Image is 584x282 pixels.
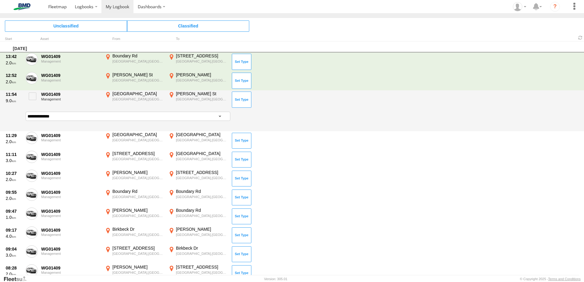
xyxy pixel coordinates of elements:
[41,171,100,176] div: WG01409
[41,54,100,59] div: WG01409
[127,20,249,31] span: Click to view Classified Trips
[167,170,228,187] label: Click to View Event Location
[112,195,164,199] div: [GEOGRAPHIC_DATA],[GEOGRAPHIC_DATA]
[6,227,22,233] div: 09:17
[104,151,165,168] label: Click to View Event Location
[176,264,228,270] div: [STREET_ADDRESS]
[6,252,22,258] div: 3.0
[104,132,165,150] label: Click to View Event Location
[41,252,100,255] div: Management
[41,157,100,161] div: Management
[176,208,228,213] div: Boundary Rd
[112,132,164,137] div: [GEOGRAPHIC_DATA]
[6,233,22,239] div: 4.0
[176,91,228,96] div: [PERSON_NAME] St
[112,97,164,101] div: [GEOGRAPHIC_DATA],[GEOGRAPHIC_DATA]
[6,152,22,157] div: 11:11
[6,208,22,214] div: 09:47
[41,214,100,218] div: Management
[6,92,22,97] div: 11:54
[176,78,228,82] div: [GEOGRAPHIC_DATA],[GEOGRAPHIC_DATA]
[6,133,22,138] div: 11:29
[6,79,22,85] div: 2.0
[6,246,22,252] div: 09:04
[6,190,22,195] div: 09:55
[550,2,560,12] i: ?
[41,73,100,78] div: WG01409
[40,38,101,41] div: Asset
[232,190,251,205] button: Click to Set
[6,215,22,220] div: 1.0
[112,170,164,175] div: [PERSON_NAME]
[6,177,22,182] div: 2.0
[167,91,228,109] label: Click to View Event Location
[176,151,228,156] div: [GEOGRAPHIC_DATA]
[520,277,581,281] div: © Copyright 2025 -
[104,208,165,225] label: Click to View Event Location
[6,54,22,59] div: 13:42
[232,246,251,262] button: Click to Set
[41,271,100,274] div: Management
[112,189,164,194] div: Boundary Rd
[176,72,228,78] div: [PERSON_NAME]
[167,189,228,206] label: Click to View Event Location
[112,208,164,213] div: [PERSON_NAME]
[104,53,165,71] label: Click to View Event Location
[167,132,228,150] label: Click to View Event Location
[112,91,164,96] div: [GEOGRAPHIC_DATA]
[41,190,100,195] div: WG01409
[112,157,164,161] div: [GEOGRAPHIC_DATA],[GEOGRAPHIC_DATA]
[112,251,164,256] div: [GEOGRAPHIC_DATA],[GEOGRAPHIC_DATA]
[41,152,100,157] div: WG01409
[104,91,165,109] label: Click to View Event Location
[112,233,164,237] div: [GEOGRAPHIC_DATA],[GEOGRAPHIC_DATA]
[167,264,228,282] label: Click to View Event Location
[5,20,127,31] span: Click to view Unclassified Trips
[112,264,164,270] div: [PERSON_NAME]
[112,214,164,218] div: [GEOGRAPHIC_DATA],[GEOGRAPHIC_DATA]
[232,73,251,89] button: Click to Set
[112,226,164,232] div: Birkbeck Dr
[112,270,164,275] div: [GEOGRAPHIC_DATA],[GEOGRAPHIC_DATA]
[104,38,165,41] div: From
[41,265,100,271] div: WG01409
[264,277,287,281] div: Version: 305.01
[6,60,22,66] div: 2.0
[41,133,100,138] div: WG01409
[104,226,165,244] label: Click to View Event Location
[232,227,251,243] button: Click to Set
[167,53,228,71] label: Click to View Event Location
[6,265,22,271] div: 08:28
[41,176,100,180] div: Management
[5,38,23,41] div: Click to Sort
[232,208,251,224] button: Click to Set
[176,195,228,199] div: [GEOGRAPHIC_DATA],[GEOGRAPHIC_DATA]
[104,264,165,282] label: Click to View Event Location
[232,133,251,149] button: Click to Set
[41,208,100,214] div: WG01409
[176,176,228,180] div: [GEOGRAPHIC_DATA],[GEOGRAPHIC_DATA]
[176,233,228,237] div: [GEOGRAPHIC_DATA],[GEOGRAPHIC_DATA]
[176,53,228,59] div: [STREET_ADDRESS]
[112,138,164,142] div: [GEOGRAPHIC_DATA],[GEOGRAPHIC_DATA]
[112,176,164,180] div: [GEOGRAPHIC_DATA],[GEOGRAPHIC_DATA]
[176,97,228,101] div: [GEOGRAPHIC_DATA],[GEOGRAPHIC_DATA]
[167,151,228,168] label: Click to View Event Location
[167,208,228,225] label: Click to View Event Location
[6,73,22,78] div: 12:52
[41,78,100,82] div: Management
[176,214,228,218] div: [GEOGRAPHIC_DATA],[GEOGRAPHIC_DATA]
[41,227,100,233] div: WG01409
[112,59,164,63] div: [GEOGRAPHIC_DATA],[GEOGRAPHIC_DATA]
[6,196,22,201] div: 2.0
[104,170,165,187] label: Click to View Event Location
[41,195,100,199] div: Management
[176,270,228,275] div: [GEOGRAPHIC_DATA],[GEOGRAPHIC_DATA]
[41,60,100,63] div: Management
[112,53,164,59] div: Boundary Rd
[232,265,251,281] button: Click to Set
[104,72,165,90] label: Click to View Event Location
[548,277,581,281] a: Terms and Conditions
[41,97,100,101] div: Management
[6,3,38,10] img: bmd-logo.svg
